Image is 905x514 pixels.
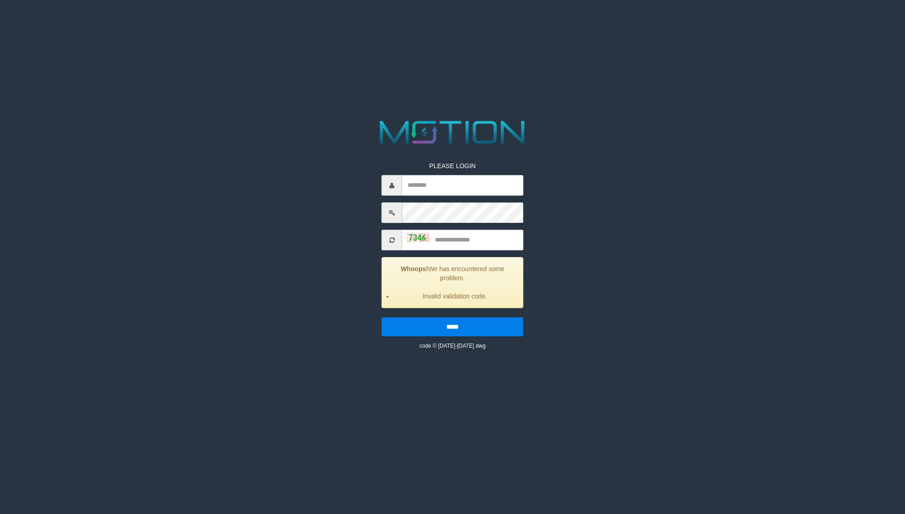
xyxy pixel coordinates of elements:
img: captcha [407,233,429,242]
div: We has encountered some problem. [382,257,523,308]
p: PLEASE LOGIN [382,162,523,171]
li: Invalid validation code. [393,292,516,301]
strong: Whoops! [401,266,428,273]
img: MOTION_logo.png [373,117,532,148]
small: code © [DATE]-[DATE] dwg [419,343,486,350]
